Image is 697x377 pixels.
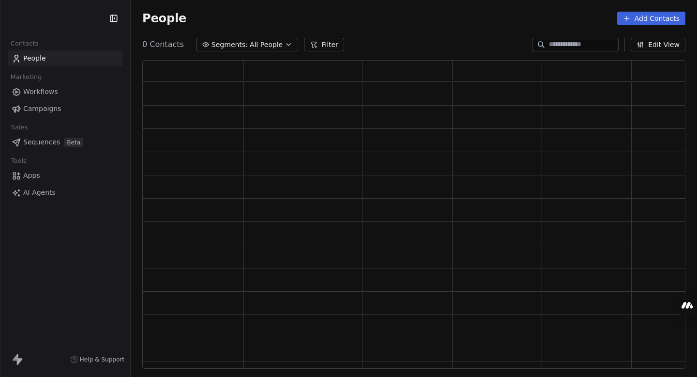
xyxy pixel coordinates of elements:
[250,40,283,50] span: All People
[8,101,122,117] a: Campaigns
[8,168,122,184] a: Apps
[8,84,122,100] a: Workflows
[23,137,60,147] span: Sequences
[80,356,124,363] span: Help & Support
[23,104,61,114] span: Campaigns
[23,87,58,97] span: Workflows
[70,356,124,363] a: Help & Support
[23,188,56,198] span: AI Agents
[8,185,122,201] a: AI Agents
[631,38,685,51] button: Edit View
[6,70,46,84] span: Marketing
[6,36,43,51] span: Contacts
[8,50,122,66] a: People
[23,53,46,63] span: People
[212,40,248,50] span: Segments:
[142,39,184,50] span: 0 Contacts
[64,138,83,147] span: Beta
[7,120,32,135] span: Sales
[23,171,40,181] span: Apps
[8,134,122,150] a: SequencesBeta
[142,11,186,26] span: People
[617,12,685,25] button: Add Contacts
[304,38,344,51] button: Filter
[7,154,30,168] span: Tools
